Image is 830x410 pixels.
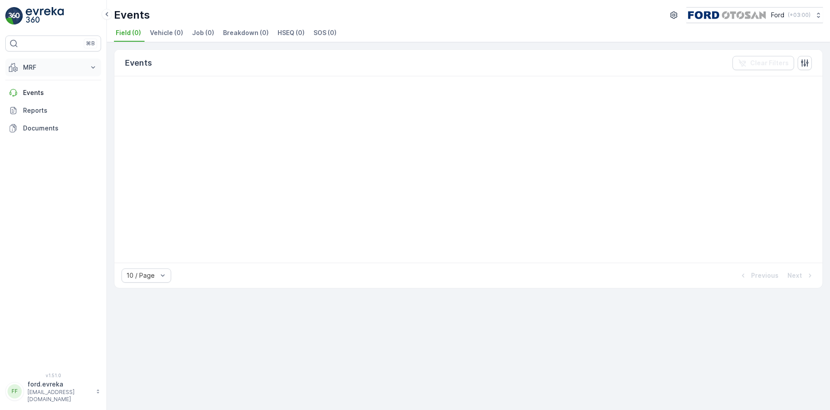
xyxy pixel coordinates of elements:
[86,40,95,47] p: ⌘B
[5,7,23,25] img: logo
[27,380,91,389] p: ford.evreka
[26,7,64,25] img: logo_light-DOdMpM7g.png
[114,8,150,22] p: Events
[223,28,269,37] span: Breakdown (0)
[23,106,98,115] p: Reports
[8,384,22,398] div: FF
[313,28,337,37] span: SOS (0)
[23,88,98,97] p: Events
[686,7,823,23] button: Ford(+03:00)
[788,12,810,19] p: ( +03:00 )
[5,59,101,76] button: MRF
[686,10,767,20] img: image_17_ZEg4Tyq.png
[5,373,101,378] span: v 1.51.0
[732,56,794,70] button: Clear Filters
[5,119,101,137] a: Documents
[787,271,802,280] p: Next
[23,124,98,133] p: Documents
[150,28,183,37] span: Vehicle (0)
[750,59,789,67] p: Clear Filters
[751,271,779,280] p: Previous
[787,270,815,281] button: Next
[5,380,101,403] button: FFford.evreka[EMAIL_ADDRESS][DOMAIN_NAME]
[192,28,214,37] span: Job (0)
[23,63,83,72] p: MRF
[771,11,784,20] p: Ford
[5,84,101,102] a: Events
[278,28,305,37] span: HSEQ (0)
[738,270,779,281] button: Previous
[116,28,141,37] span: Field (0)
[27,389,91,403] p: [EMAIL_ADDRESS][DOMAIN_NAME]
[5,102,101,119] a: Reports
[125,57,152,69] p: Events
